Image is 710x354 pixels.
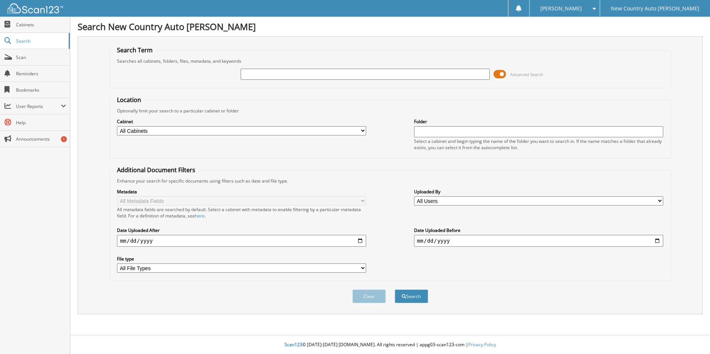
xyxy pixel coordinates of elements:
[510,72,543,77] span: Advanced Search
[16,103,61,109] span: User Reports
[61,136,67,142] div: 1
[414,235,663,247] input: end
[7,3,63,13] img: scan123-logo-white.svg
[352,289,386,303] button: Clear
[414,138,663,151] div: Select a cabinet and begin typing the name of the folder you want to search in. If the name match...
[16,54,66,60] span: Scan
[70,336,710,354] div: © [DATE]-[DATE] [DOMAIN_NAME]. All rights reserved | appg03-scan123-com |
[16,38,65,44] span: Search
[117,118,366,125] label: Cabinet
[113,96,145,104] legend: Location
[16,119,66,126] span: Help
[117,206,366,219] div: All metadata fields are searched by default. Select a cabinet with metadata to enable filtering b...
[16,136,66,142] span: Announcements
[113,46,156,54] legend: Search Term
[16,22,66,28] span: Cabinets
[117,227,366,233] label: Date Uploaded After
[113,178,667,184] div: Enhance your search for specific documents using filters such as date and file type.
[414,118,663,125] label: Folder
[395,289,428,303] button: Search
[78,20,703,33] h1: Search New Country Auto [PERSON_NAME]
[414,189,663,195] label: Uploaded By
[16,71,66,77] span: Reminders
[611,6,699,11] span: New Country Auto [PERSON_NAME]
[113,58,667,64] div: Searches all cabinets, folders, files, metadata, and keywords
[414,227,663,233] label: Date Uploaded Before
[284,341,302,348] span: Scan123
[117,256,366,262] label: File type
[113,108,667,114] div: Optionally limit your search to a particular cabinet or folder
[468,341,496,348] a: Privacy Policy
[113,166,199,174] legend: Additional Document Filters
[540,6,582,11] span: [PERSON_NAME]
[195,213,205,219] a: here
[117,235,366,247] input: start
[16,87,66,93] span: Bookmarks
[117,189,366,195] label: Metadata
